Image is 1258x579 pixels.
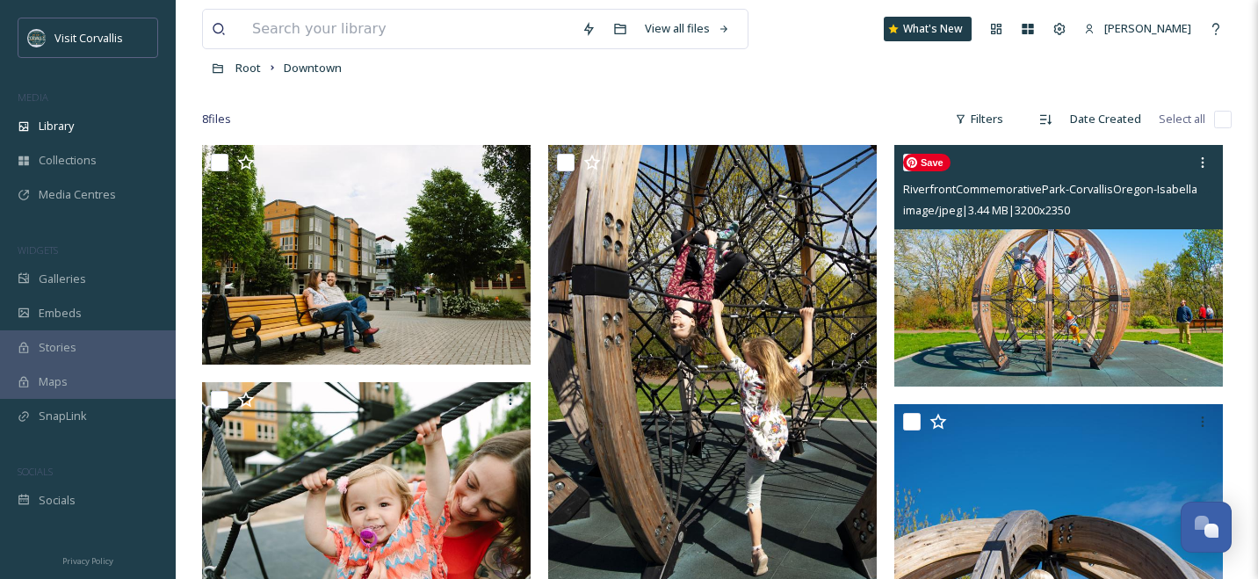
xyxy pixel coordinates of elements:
div: Date Created [1061,102,1150,136]
button: Open Chat [1181,502,1232,553]
span: Embeds [39,305,82,322]
span: image/jpeg | 3.44 MB | 3200 x 2350 [903,202,1070,218]
div: Filters [946,102,1012,136]
span: [PERSON_NAME] [1104,20,1191,36]
a: Root [235,57,261,78]
span: SnapLink [39,408,87,424]
a: [PERSON_NAME] [1075,11,1200,46]
span: Maps [39,373,68,390]
span: Media Centres [39,186,116,203]
span: WIDGETS [18,243,58,257]
img: Downtown_Park_Mac_No credit_Share (4).jpg [202,145,531,365]
span: Socials [39,492,76,509]
span: SOCIALS [18,465,53,478]
a: Downtown [284,57,342,78]
span: 8 file s [202,111,231,127]
span: Galleries [39,271,86,287]
span: Root [235,60,261,76]
img: RiverfrontCommemorativePark-CorvallisOregon-IsabellaMedina-Credit-Share (2).jpg [894,145,1223,387]
span: Privacy Policy [62,555,113,567]
a: View all files [636,11,739,46]
a: What's New [884,17,972,41]
span: Select all [1159,111,1205,127]
span: Stories [39,339,76,356]
span: Library [39,118,74,134]
span: Visit Corvallis [54,30,123,46]
span: MEDIA [18,90,48,104]
span: Downtown [284,60,342,76]
span: Save [903,154,951,171]
input: Search your library [243,10,573,48]
img: visit-corvallis-badge-dark-blue-orange%281%29.png [28,29,46,47]
span: Collections [39,152,97,169]
a: Privacy Policy [62,549,113,570]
